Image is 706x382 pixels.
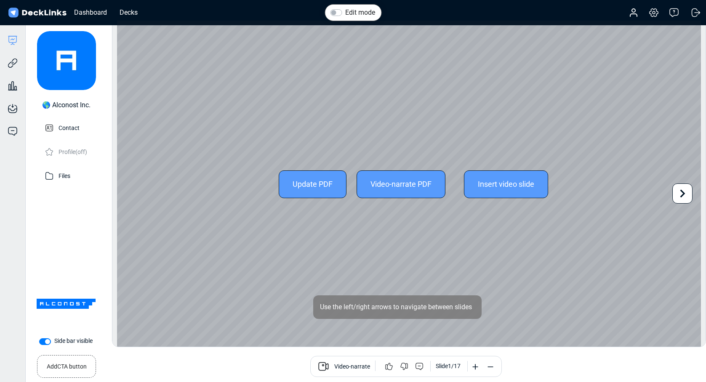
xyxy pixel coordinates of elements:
div: Dashboard [70,7,111,18]
label: Side bar visible [54,337,93,345]
div: Decks [115,7,142,18]
p: Files [59,170,70,180]
div: 🌎 Alconost Inc. [42,100,91,110]
p: Profile (off) [59,146,87,157]
img: avatar [37,31,96,90]
div: Insert video slide [464,170,548,198]
p: Contact [59,122,80,133]
div: Slide 1 / 17 [436,362,461,371]
img: DeckLinks [7,7,68,19]
span: Video-narrate [334,362,370,372]
div: Video-narrate PDF [357,170,445,198]
small: Add CTA button [47,359,87,371]
img: Company Banner [37,274,96,333]
label: Edit mode [345,8,375,18]
div: Update PDF [279,170,346,198]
